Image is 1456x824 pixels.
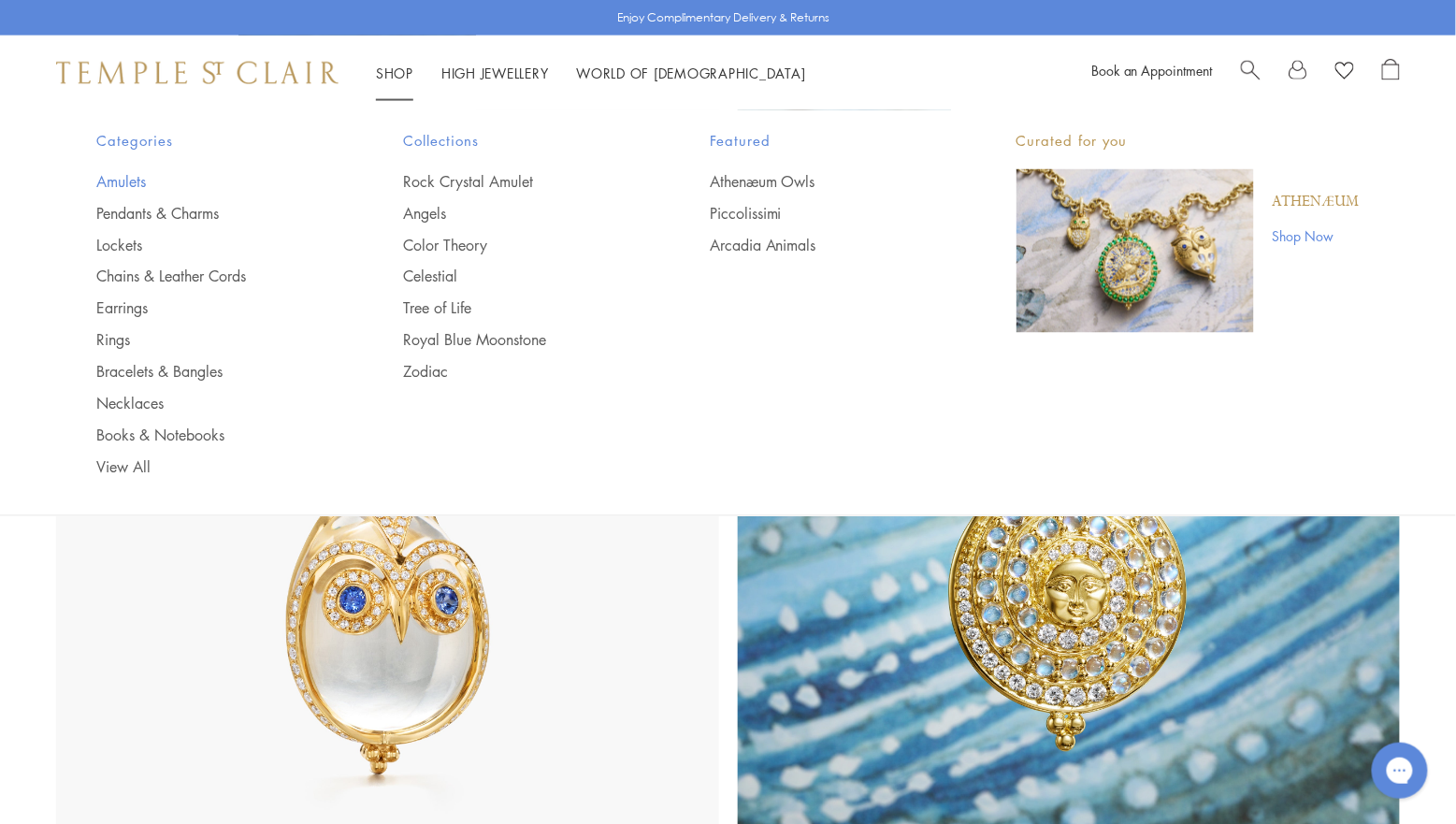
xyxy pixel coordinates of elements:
[376,64,413,82] a: ShopShop
[710,171,942,192] a: Athenæum Owls
[97,362,329,383] a: Bracelets & Bangles
[97,394,329,414] a: Necklaces
[577,64,806,82] a: World of [DEMOGRAPHIC_DATA]World of [DEMOGRAPHIC_DATA]
[97,330,329,351] a: Rings
[403,298,635,319] a: Tree of Life
[97,426,329,446] a: Books & Notebooks
[376,62,806,85] nav: Main navigation
[403,129,635,152] span: Collections
[441,64,549,82] a: High JewelleryHigh Jewellery
[97,457,329,478] a: View All
[403,267,635,287] a: Celestial
[97,171,329,192] a: Amulets
[710,203,942,224] a: Piccolissimi
[1335,59,1354,87] a: View Wishlist
[1362,736,1437,805] iframe: Gorgias live chat messenger
[1016,129,1360,152] p: Curated for you
[97,203,329,224] a: Pendants & Charms
[97,267,329,287] a: Chains & Leather Cords
[1091,61,1213,80] a: Book an Appointment
[403,235,635,255] a: Color Theory
[617,8,829,27] p: Enjoy Complimentary Delivery & Returns
[1241,59,1261,87] a: Search
[403,203,635,224] a: Angels
[56,62,339,84] img: Temple St. Clair
[1273,225,1360,246] a: Shop Now
[97,298,329,319] a: Earrings
[403,330,635,351] a: Royal Blue Moonstone
[710,235,942,255] a: Arcadia Animals
[403,171,635,192] a: Rock Crystal Amulet
[1382,59,1400,87] a: Open Shopping Bag
[710,129,942,152] span: Featured
[1273,192,1360,212] a: Athenæum
[403,362,635,383] a: Zodiac
[97,129,329,152] span: Categories
[97,235,329,255] a: Lockets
